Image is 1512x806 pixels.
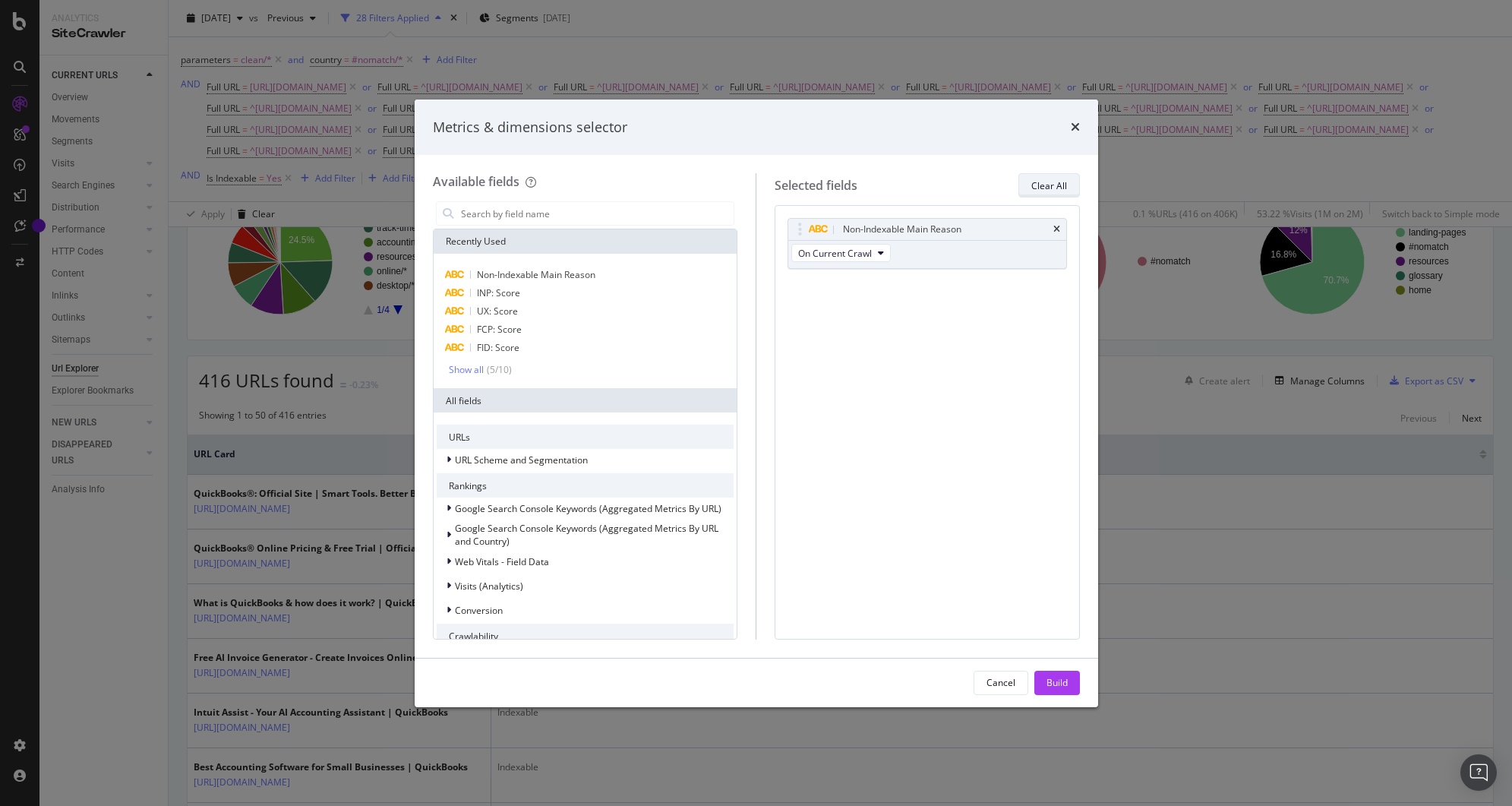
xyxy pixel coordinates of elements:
div: URLs [437,425,734,449]
div: All fields [434,388,737,412]
div: Recently Used [434,229,737,254]
button: On Current Crawl [791,244,891,262]
div: times [1071,118,1080,137]
div: Non-Indexable Main ReasontimesOn Current Crawl [788,218,1067,269]
div: Selected fields [775,177,857,194]
div: times [1053,225,1060,234]
div: Open Intercom Messenger [1460,754,1497,791]
span: FCP: Score [477,323,522,336]
div: ( 5 / 10 ) [484,363,512,376]
div: Cancel [986,676,1015,689]
div: Crawlability [437,624,734,648]
div: modal [415,100,1098,707]
span: FID: Score [477,341,519,354]
input: Search by field name [459,202,734,225]
div: Metrics & dimensions selector [433,118,627,137]
span: URL Scheme and Segmentation [455,454,588,466]
button: Clear All [1018,173,1080,198]
div: Rankings [437,473,734,498]
span: Non-Indexable Main Reason [477,268,595,281]
span: Google Search Console Keywords (Aggregated Metrics By URL) [455,502,721,515]
button: Cancel [974,671,1028,695]
button: Build [1034,671,1080,695]
div: Non-Indexable Main Reason [843,222,961,237]
div: Show all [449,365,484,375]
span: INP: Score [477,286,520,299]
div: Build [1046,676,1068,689]
span: Web Vitals - Field Data [455,555,549,568]
span: On Current Crawl [798,247,872,260]
span: UX: Score [477,305,518,318]
span: Google Search Console Keywords (Aggregated Metrics By URL and Country) [455,522,718,548]
span: Visits (Analytics) [455,580,523,593]
div: Clear All [1031,179,1067,192]
div: Available fields [433,173,519,190]
span: Conversion [455,604,503,617]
